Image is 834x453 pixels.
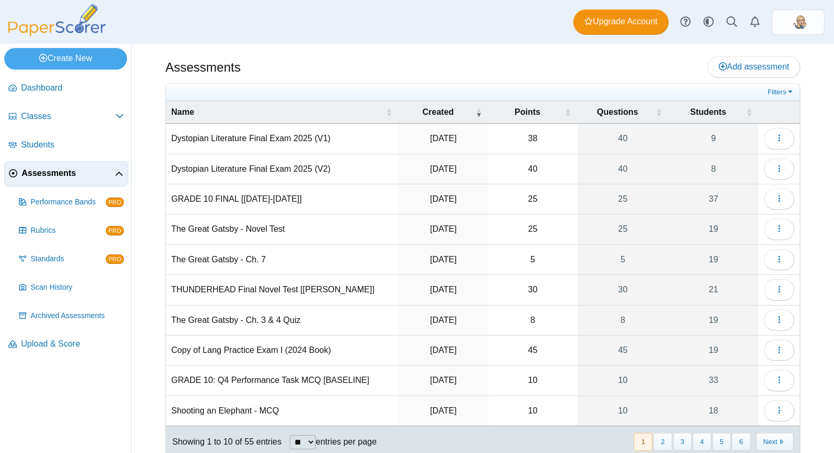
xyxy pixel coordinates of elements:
time: Jun 5, 2025 at 2:28 PM [430,164,456,173]
td: 25 [488,214,577,244]
a: 19 [668,336,758,365]
a: Dashboard [4,76,128,101]
a: 19 [668,245,758,274]
a: 19 [668,306,758,335]
td: The Great Gatsby - Ch. 3 & 4 Quiz [166,306,398,336]
a: 10 [577,396,669,426]
span: Standards [31,254,106,264]
span: PRO [106,198,124,207]
time: Apr 21, 2025 at 11:01 AM [430,376,456,385]
td: 40 [488,154,577,184]
span: Dashboard [21,82,124,94]
span: Points : Activate to sort [565,101,571,123]
a: 37 [668,184,758,214]
button: 4 [693,433,711,450]
a: 9 [668,124,758,153]
a: 19 [668,214,758,244]
td: GRADE 10: Q4 Performance Task MCQ [BASELINE] [166,366,398,396]
span: Points [515,107,541,116]
a: 21 [668,275,758,304]
a: 10 [577,366,669,395]
button: 5 [712,433,731,450]
span: PRO [106,254,124,264]
span: Name : Activate to sort [386,101,392,123]
td: GRADE 10 FINAL [[DATE]-[DATE]] [166,184,398,214]
a: 25 [577,184,669,214]
span: Emily Wasley [790,14,807,31]
time: Apr 2, 2025 at 8:10 AM [430,406,456,415]
a: 30 [577,275,669,304]
td: Dystopian Literature Final Exam 2025 (V2) [166,154,398,184]
span: Questions : Activate to sort [655,101,662,123]
a: Create New [4,48,127,69]
a: 5 [577,245,669,274]
time: May 27, 2025 at 12:51 PM [430,255,456,264]
a: 18 [668,396,758,426]
td: 30 [488,275,577,305]
nav: pagination [633,433,793,450]
a: Alerts [743,11,767,34]
span: Name [171,107,194,116]
button: Next [756,433,793,450]
button: 6 [732,433,750,450]
span: Rubrics [31,225,106,236]
a: PaperScorer [4,29,110,38]
span: Assessments [22,168,115,179]
span: Archived Assessments [31,311,124,321]
time: Jun 6, 2025 at 1:38 PM [430,134,456,143]
td: The Great Gatsby - Ch. 7 [166,245,398,275]
td: Dystopian Literature Final Exam 2025 (V1) [166,124,398,154]
a: Upgrade Account [573,9,669,35]
span: Students [690,107,726,116]
span: Scan History [31,282,124,293]
span: Students : Activate to sort [746,101,752,123]
td: 38 [488,124,577,154]
a: Filters [765,87,797,97]
time: Apr 22, 2025 at 1:31 PM [430,346,456,354]
a: Archived Assessments [15,303,128,329]
td: 10 [488,396,577,426]
time: May 27, 2025 at 11:39 AM [430,285,456,294]
a: Performance Bands PRO [15,190,128,215]
span: Performance Bands [31,197,106,208]
span: Upgrade Account [584,16,658,27]
a: Rubrics PRO [15,218,128,243]
a: Assessments [4,161,128,186]
td: 10 [488,366,577,396]
td: THUNDERHEAD Final Novel Test [[PERSON_NAME]] [166,275,398,305]
time: Jun 3, 2025 at 1:19 PM [430,194,456,203]
a: Classes [4,104,128,130]
time: May 22, 2025 at 10:14 AM [430,316,456,324]
a: Students [4,133,128,158]
span: PRO [106,226,124,235]
td: 25 [488,184,577,214]
td: 45 [488,336,577,366]
td: 5 [488,245,577,275]
span: Upload & Score [21,338,124,350]
span: Classes [21,111,115,122]
h1: Assessments [165,58,241,76]
button: 3 [673,433,692,450]
time: Jun 2, 2025 at 12:59 PM [430,224,456,233]
span: Created [423,107,454,116]
span: Students [21,139,124,151]
a: ps.zKYLFpFWctilUouI [772,9,825,35]
span: Questions [597,107,638,116]
a: 45 [577,336,669,365]
a: Upload & Score [4,332,128,357]
a: 8 [577,306,669,335]
td: Shooting an Elephant - MCQ [166,396,398,426]
span: Created : Activate to remove sorting [476,101,482,123]
button: 1 [634,433,652,450]
td: Copy of Lang Practice Exam I (2024 Book) [166,336,398,366]
a: Standards PRO [15,247,128,272]
label: entries per page [316,437,377,446]
span: Add assessment [719,62,789,71]
a: 33 [668,366,758,395]
td: The Great Gatsby - Novel Test [166,214,398,244]
td: 8 [488,306,577,336]
a: Scan History [15,275,128,300]
a: 40 [577,124,669,153]
a: 8 [668,154,758,184]
a: 40 [577,154,669,184]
